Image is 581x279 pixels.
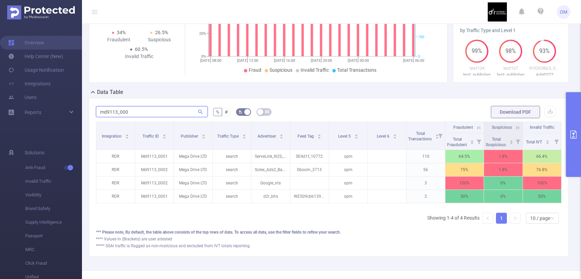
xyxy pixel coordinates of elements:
tspan: 750 [418,35,424,39]
i: icon: caret-up [280,133,283,135]
p: RDR [96,177,135,190]
p: WE509cbb13971d0040cc704f96415c25e5B_66600 [290,190,329,203]
p: RDR [96,190,135,203]
tspan: 20% [199,31,206,36]
p: test_publisher [494,71,528,78]
i: icon: down [551,216,555,221]
span: Invalid Traffic [25,175,82,188]
p: opm [329,190,368,203]
span: 99% [465,48,488,54]
p: 76.8% [523,163,562,176]
button: Download PDF [491,106,540,118]
span: Publisher [181,134,199,139]
tspan: 0 [418,54,420,59]
i: Filter menu [474,133,484,150]
span: # [225,109,228,115]
p: Mega Drive LTD [174,190,212,203]
i: icon: caret-up [202,133,205,135]
div: Sort [393,133,397,137]
p: 64.5% [445,150,484,163]
span: 34% [117,30,126,35]
p: 56 [406,163,445,176]
span: Suspicious [269,67,292,73]
p: 0% [484,190,523,203]
i: icon: caret-down [125,136,129,138]
a: Users [8,90,37,104]
a: Help Center (New) [8,50,63,63]
p: Md9113_0002 [135,163,174,176]
i: icon: bg-colors [238,110,243,114]
div: Sort [470,139,474,143]
div: Sort [354,133,358,137]
a: Overview [8,36,44,50]
p: search [213,177,251,190]
i: Filter menu [552,133,561,150]
li: Previous Page [482,213,493,224]
p: 50% [523,190,562,203]
tspan: [DATE] 20:00 [311,58,332,63]
p: opm [329,163,368,176]
i: icon: caret-up [470,139,474,141]
i: icon: caret-down [354,136,358,138]
span: % [216,109,219,115]
p: AdvD277 [528,71,562,78]
p: RDR [96,163,135,176]
i: icon: caret-down [243,136,246,138]
p: Gboom_3713 [290,163,329,176]
span: Feed Tag [298,134,315,139]
div: Sort [545,139,550,143]
span: Visibility [25,188,82,202]
p: Md9113_0002 [135,177,174,190]
span: Fraudulent [453,125,473,130]
p: SE4d1f_10772 [290,150,329,163]
a: Integrations [8,77,51,90]
div: Sort [279,133,283,137]
span: Anti-Fraud [25,161,82,175]
li: 1 [496,213,507,224]
div: Invalid Traffic [119,53,159,60]
i: icon: caret-down [470,141,474,143]
i: icon: caret-up [354,133,358,135]
p: opm [329,177,368,190]
i: icon: caret-up [393,133,397,135]
span: Total Transactions [408,131,433,141]
i: icon: caret-down [509,141,513,143]
p: Mega Drive LTD [174,177,212,190]
p: opm [329,150,368,163]
i: icon: caret-down [317,136,321,138]
span: Suspicious [492,125,512,130]
div: Sort [242,133,246,137]
input: Search... [96,106,208,117]
p: 3 [406,177,445,190]
p: 66.4% [523,150,562,163]
span: Total Fraudulent [447,137,468,147]
i: icon: caret-down [202,136,205,138]
p: 2 [406,190,445,203]
i: icon: caret-up [162,133,166,135]
i: icon: table [265,110,269,114]
i: icon: right [513,216,517,220]
p: Mega Drive LTD [174,163,212,176]
i: icon: caret-down [280,136,283,138]
span: Brand Safety [25,202,82,215]
a: Reports [25,106,41,119]
p: test107 [494,65,528,72]
span: 93% [533,48,556,54]
p: Md9113_0001 [135,190,174,203]
i: icon: caret-up [243,133,246,135]
p: 110 [406,150,445,163]
div: Fraudulent [99,36,139,43]
div: *** Please note, By default, the table above consists of the top rows of data. To access all data... [96,229,562,235]
span: Total Suspicious [486,137,507,147]
p: test104 [460,65,494,72]
span: OM [560,5,567,19]
span: Reports [25,110,41,115]
i: icon: caret-down [162,136,166,138]
div: Sort [162,133,166,137]
span: Invalid Traffic [301,67,329,73]
span: MRC [25,243,82,256]
div: by Traffic Type and Level 1 [460,27,562,34]
span: Level 5 [338,134,352,139]
div: Sort [125,133,129,137]
a: Usage Notification [8,63,64,77]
